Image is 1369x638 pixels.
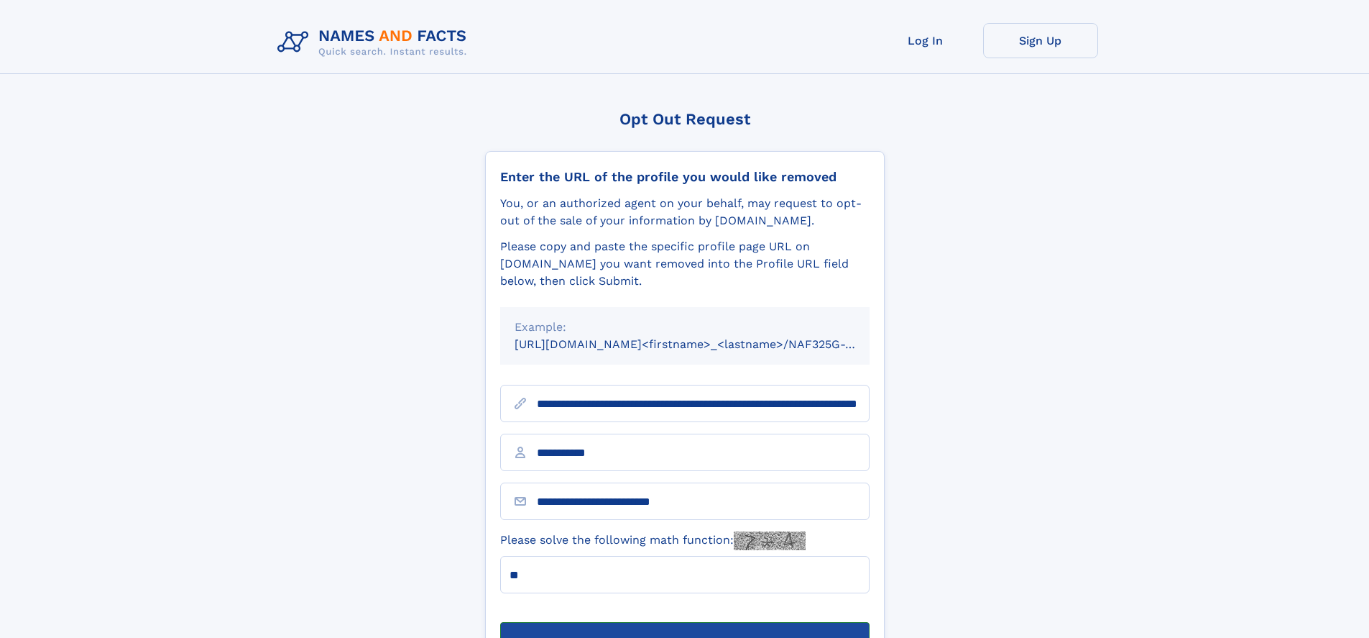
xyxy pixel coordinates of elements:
[485,110,885,128] div: Opt Out Request
[515,337,897,351] small: [URL][DOMAIN_NAME]<firstname>_<lastname>/NAF325G-xxxxxxxx
[500,195,870,229] div: You, or an authorized agent on your behalf, may request to opt-out of the sale of your informatio...
[500,169,870,185] div: Enter the URL of the profile you would like removed
[515,319,855,336] div: Example:
[500,532,806,550] label: Please solve the following math function:
[500,238,870,290] div: Please copy and paste the specific profile page URL on [DOMAIN_NAME] you want removed into the Pr...
[868,23,983,58] a: Log In
[272,23,479,62] img: Logo Names and Facts
[983,23,1098,58] a: Sign Up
